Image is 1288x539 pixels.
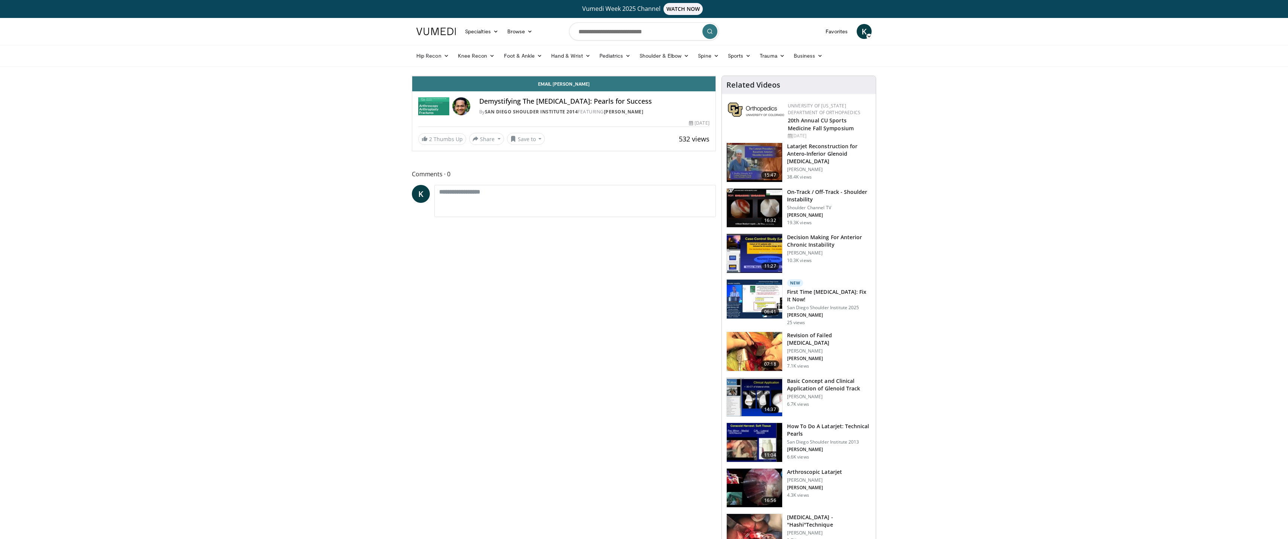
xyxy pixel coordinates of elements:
[507,133,545,145] button: Save to
[726,423,871,462] a: 11:04 How To Do A Latarjet: Technical Pearls San Diego Shoulder Institute 2013 [PERSON_NAME] 6.6K...
[452,97,470,115] img: Avatar
[755,48,789,63] a: Trauma
[787,143,871,165] h3: Latarjet Reconstruction for Antero-Inferior Glenoid [MEDICAL_DATA]
[635,48,693,63] a: Shoulder & Elbow
[787,167,871,173] p: [PERSON_NAME]
[595,48,635,63] a: Pediatrics
[787,258,812,264] p: 10.3K views
[727,234,782,273] img: 321600_0000_1.png.150x105_q85_crop-smart_upscale.jpg
[787,332,871,347] h3: Revision of Failed [MEDICAL_DATA]
[727,189,782,228] img: aaa41d3a-2597-45de-acbb-3f8031e93dd9.150x105_q85_crop-smart_upscale.jpg
[727,280,782,319] img: 520775e4-b945-4e52-ae3a-b4b1d9154673.150x105_q85_crop-smart_upscale.jpg
[789,48,827,63] a: Business
[569,22,719,40] input: Search topics, interventions
[788,117,854,132] a: 20th Annual CU Sports Medicine Fall Symposium
[787,423,871,438] h3: How To Do A Latarjet: Technical Pearls
[787,174,812,180] p: 38.4K views
[726,377,871,417] a: 14:37 Basic Concept and Clinical Application of Glenoid Track [PERSON_NAME] 6.7K views
[727,469,782,508] img: eeb7f7b7-f98a-441e-8935-4fc4da3a6ed4.150x105_q85_crop-smart_upscale.jpg
[787,312,871,318] p: [PERSON_NAME]
[679,134,710,143] span: 532 views
[604,109,644,115] a: [PERSON_NAME]
[726,80,780,89] h4: Related Videos
[761,308,779,316] span: 06:41
[663,3,703,15] span: WATCH NOW
[723,48,756,63] a: Sports
[761,497,779,504] span: 16:56
[787,348,871,354] p: [PERSON_NAME]
[787,492,809,498] p: 4.3K views
[726,332,871,371] a: 07:18 Revision of Failed [MEDICAL_DATA] [PERSON_NAME] [PERSON_NAME] 7.1K views
[461,24,503,39] a: Specialties
[479,97,710,106] h4: Demystifying The [MEDICAL_DATA]: Pearls for Success
[726,143,871,182] a: 15:47 Latarjet Reconstruction for Antero-Inferior Glenoid [MEDICAL_DATA] [PERSON_NAME] 38.4K views
[479,109,710,115] div: By FEATURING
[787,485,842,491] p: [PERSON_NAME]
[787,305,871,311] p: San Diego Shoulder Institute 2025
[547,48,595,63] a: Hand & Wrist
[761,171,779,179] span: 15:47
[787,477,842,483] p: [PERSON_NAME]
[727,332,782,371] img: fylOjp5pkC-GA4Zn4xMDoxOjA4MTsiGN.150x105_q85_crop-smart_upscale.jpg
[787,220,812,226] p: 19.3K views
[418,133,466,145] a: 2 Thumbs Up
[499,48,547,63] a: Foot & Ankle
[416,28,456,35] img: VuMedi Logo
[787,439,871,445] p: San Diego Shoulder Institute 2013
[787,401,809,407] p: 6.7K views
[693,48,723,63] a: Spine
[417,3,871,15] a: Vumedi Week 2025 ChannelWATCH NOW
[787,394,871,400] p: [PERSON_NAME]
[788,103,860,116] a: University of [US_STATE] Department of Orthopaedics
[503,24,537,39] a: Browse
[469,133,504,145] button: Share
[787,234,871,249] h3: Decision Making For Anterior Chronic Instability
[788,133,870,139] div: [DATE]
[727,378,782,417] img: 3db276fc-a2f7-4e70-8ee6-be14791f74dd.150x105_q85_crop-smart_upscale.jpg
[857,24,872,39] a: K
[787,250,871,256] p: [PERSON_NAME]
[412,76,716,91] a: Email [PERSON_NAME]
[726,468,871,508] a: 16:56 Arthroscopic Latarjet [PERSON_NAME] [PERSON_NAME] 4.3K views
[761,217,779,224] span: 16:32
[412,48,453,63] a: Hip Recon
[787,188,871,203] h3: On-Track / Off-Track - Shoulder Instability
[761,406,779,413] span: 14:37
[761,262,779,270] span: 11:27
[726,188,871,228] a: 16:32 On-Track / Off-Track - Shoulder Instability Shoulder Channel TV [PERSON_NAME] 19.3K views
[485,109,578,115] a: San Diego Shoulder Institute 2014
[787,454,809,460] p: 6.6K views
[453,48,499,63] a: Knee Recon
[787,212,871,218] p: [PERSON_NAME]
[761,451,779,459] span: 11:04
[787,288,871,303] h3: First Time [MEDICAL_DATA]: Fix It Now!
[787,530,871,536] p: [PERSON_NAME]
[727,143,782,182] img: 38708_0000_3.png.150x105_q85_crop-smart_upscale.jpg
[787,320,805,326] p: 25 views
[418,97,449,115] img: San Diego Shoulder Institute 2014
[787,363,809,369] p: 7.1K views
[787,356,871,362] p: [PERSON_NAME]
[787,377,871,392] h3: Basic Concept and Clinical Application of Glenoid Track
[726,234,871,273] a: 11:27 Decision Making For Anterior Chronic Instability [PERSON_NAME] 10.3K views
[787,514,871,529] h3: [MEDICAL_DATA] - "Hashi"Technique
[412,185,430,203] a: K
[728,103,784,117] img: 355603a8-37da-49b6-856f-e00d7e9307d3.png.150x105_q85_autocrop_double_scale_upscale_version-0.2.png
[787,468,842,476] h3: Arthroscopic Latarjet
[726,279,871,326] a: 06:41 New First Time [MEDICAL_DATA]: Fix It Now! San Diego Shoulder Institute 2025 [PERSON_NAME] ...
[429,135,432,143] span: 2
[821,24,852,39] a: Favorites
[689,120,709,127] div: [DATE]
[727,423,782,462] img: 2b93ee93-b3ff-4be9-849a-a384df10d3a1.150x105_q85_crop-smart_upscale.jpg
[787,279,804,287] p: New
[787,447,871,453] p: [PERSON_NAME]
[412,169,716,179] span: Comments 0
[787,205,871,211] p: Shoulder Channel TV
[761,360,779,368] span: 07:18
